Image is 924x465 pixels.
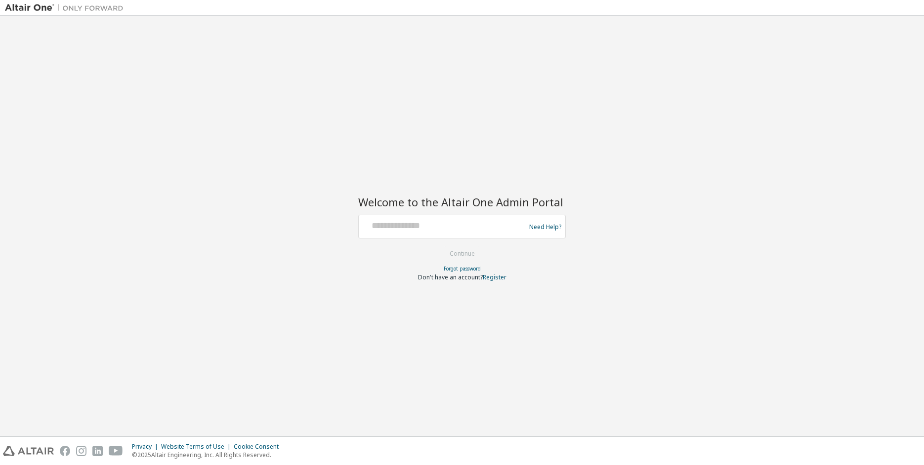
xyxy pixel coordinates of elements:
img: Altair One [5,3,128,13]
div: Privacy [132,443,161,451]
img: altair_logo.svg [3,446,54,456]
img: facebook.svg [60,446,70,456]
p: © 2025 Altair Engineering, Inc. All Rights Reserved. [132,451,285,459]
img: linkedin.svg [92,446,103,456]
h2: Welcome to the Altair One Admin Portal [358,195,566,209]
a: Register [483,273,506,281]
span: Don't have an account? [418,273,483,281]
img: instagram.svg [76,446,86,456]
div: Website Terms of Use [161,443,234,451]
div: Cookie Consent [234,443,285,451]
a: Forgot password [444,265,481,272]
img: youtube.svg [109,446,123,456]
